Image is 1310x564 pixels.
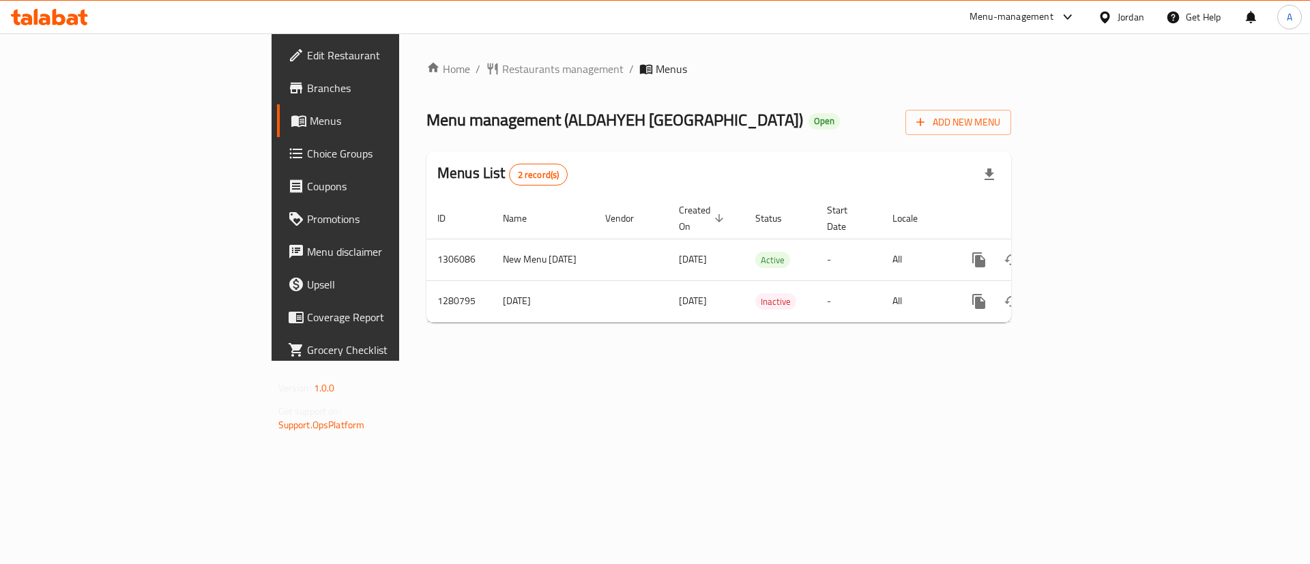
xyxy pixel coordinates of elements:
[277,301,491,333] a: Coverage Report
[809,113,840,130] div: Open
[307,276,480,293] span: Upsell
[605,210,652,226] span: Vendor
[277,72,491,104] a: Branches
[629,61,634,77] li: /
[816,280,882,322] td: -
[277,39,491,72] a: Edit Restaurant
[995,285,1028,318] button: Change Status
[656,61,687,77] span: Menus
[755,252,790,268] span: Active
[426,61,1011,77] nav: breadcrumb
[755,293,796,310] div: Inactive
[307,145,480,162] span: Choice Groups
[882,280,952,322] td: All
[277,268,491,301] a: Upsell
[963,243,995,276] button: more
[277,104,491,137] a: Menus
[973,158,1006,191] div: Export file
[277,333,491,366] a: Grocery Checklist
[437,163,568,185] h2: Menus List
[486,61,624,77] a: Restaurants management
[995,243,1028,276] button: Change Status
[310,113,480,129] span: Menus
[502,61,624,77] span: Restaurants management
[307,80,480,96] span: Branches
[679,250,707,268] span: [DATE]
[952,198,1105,239] th: Actions
[882,239,952,280] td: All
[509,164,568,185] div: Total records count
[809,115,840,127] span: Open
[278,379,312,397] span: Version:
[905,110,1011,135] button: Add New Menu
[426,104,803,135] span: Menu management ( ALDAHYEH [GEOGRAPHIC_DATA] )
[314,379,335,397] span: 1.0.0
[1287,10,1292,25] span: A
[277,137,491,170] a: Choice Groups
[503,210,544,226] span: Name
[277,203,491,235] a: Promotions
[307,47,480,63] span: Edit Restaurant
[510,168,568,181] span: 2 record(s)
[307,342,480,358] span: Grocery Checklist
[963,285,995,318] button: more
[277,170,491,203] a: Coupons
[426,198,1105,323] table: enhanced table
[307,211,480,227] span: Promotions
[970,9,1053,25] div: Menu-management
[307,178,480,194] span: Coupons
[492,239,594,280] td: New Menu [DATE]
[307,309,480,325] span: Coverage Report
[1118,10,1144,25] div: Jordan
[679,202,728,235] span: Created On
[755,210,800,226] span: Status
[437,210,463,226] span: ID
[278,402,341,420] span: Get support on:
[679,292,707,310] span: [DATE]
[892,210,935,226] span: Locale
[492,280,594,322] td: [DATE]
[277,235,491,268] a: Menu disclaimer
[916,114,1000,131] span: Add New Menu
[278,416,365,434] a: Support.OpsPlatform
[816,239,882,280] td: -
[307,243,480,260] span: Menu disclaimer
[755,294,796,310] span: Inactive
[827,202,865,235] span: Start Date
